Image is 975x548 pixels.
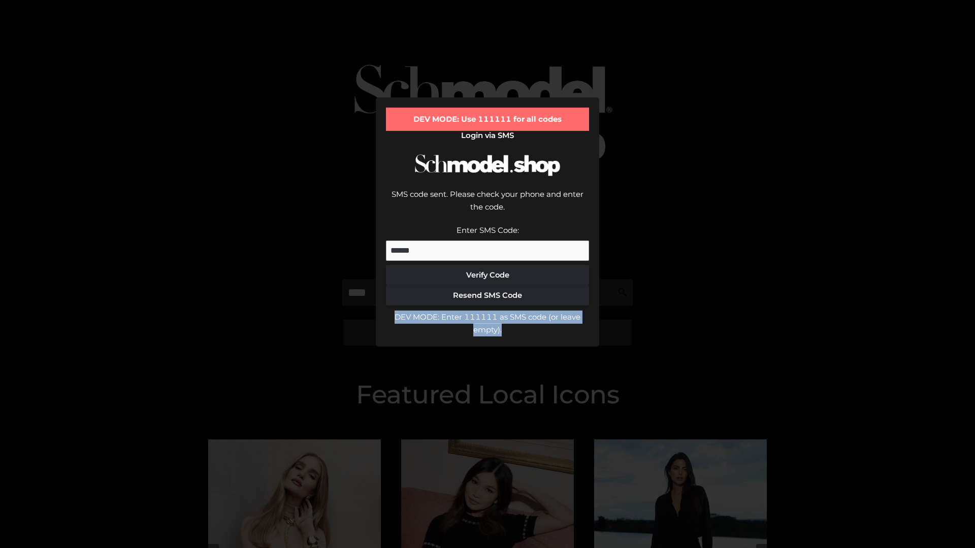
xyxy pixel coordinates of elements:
button: Verify Code [386,265,589,285]
div: DEV MODE: Enter 111111 as SMS code (or leave empty). [386,311,589,336]
h2: Login via SMS [386,131,589,140]
label: Enter SMS Code: [457,225,519,235]
button: Resend SMS Code [386,285,589,305]
div: SMS code sent. Please check your phone and enter the code. [386,188,589,224]
img: Schmodel Logo [411,145,564,185]
div: DEV MODE: Use 111111 for all codes [386,108,589,131]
